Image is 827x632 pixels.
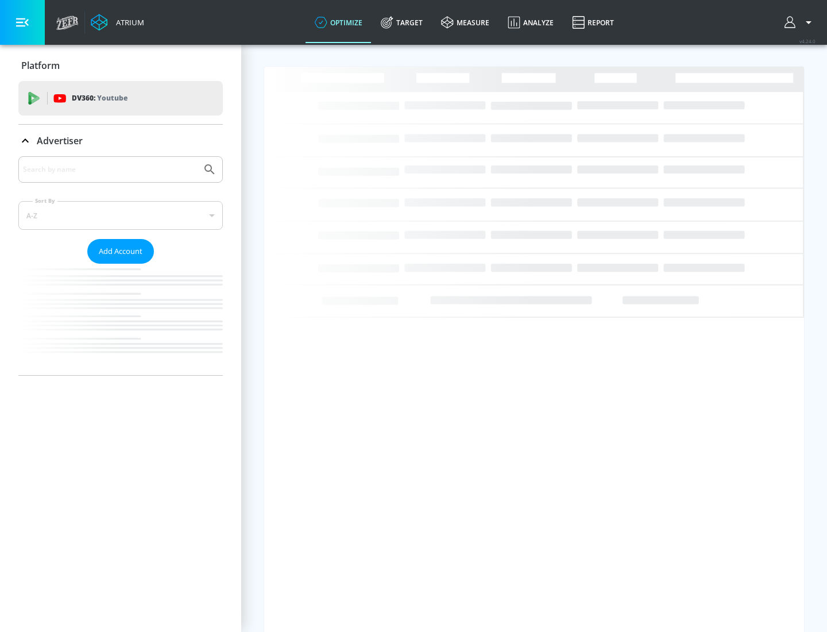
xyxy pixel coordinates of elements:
[18,201,223,230] div: A-Z
[306,2,372,43] a: optimize
[72,92,127,105] p: DV360:
[91,14,144,31] a: Atrium
[23,162,197,177] input: Search by name
[799,38,816,44] span: v 4.24.0
[18,264,223,375] nav: list of Advertiser
[18,125,223,157] div: Advertiser
[99,245,142,258] span: Add Account
[372,2,432,43] a: Target
[18,49,223,82] div: Platform
[21,59,60,72] p: Platform
[18,81,223,115] div: DV360: Youtube
[37,134,83,147] p: Advertiser
[563,2,623,43] a: Report
[432,2,498,43] a: measure
[97,92,127,104] p: Youtube
[87,239,154,264] button: Add Account
[498,2,563,43] a: Analyze
[111,17,144,28] div: Atrium
[33,197,57,205] label: Sort By
[18,156,223,375] div: Advertiser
